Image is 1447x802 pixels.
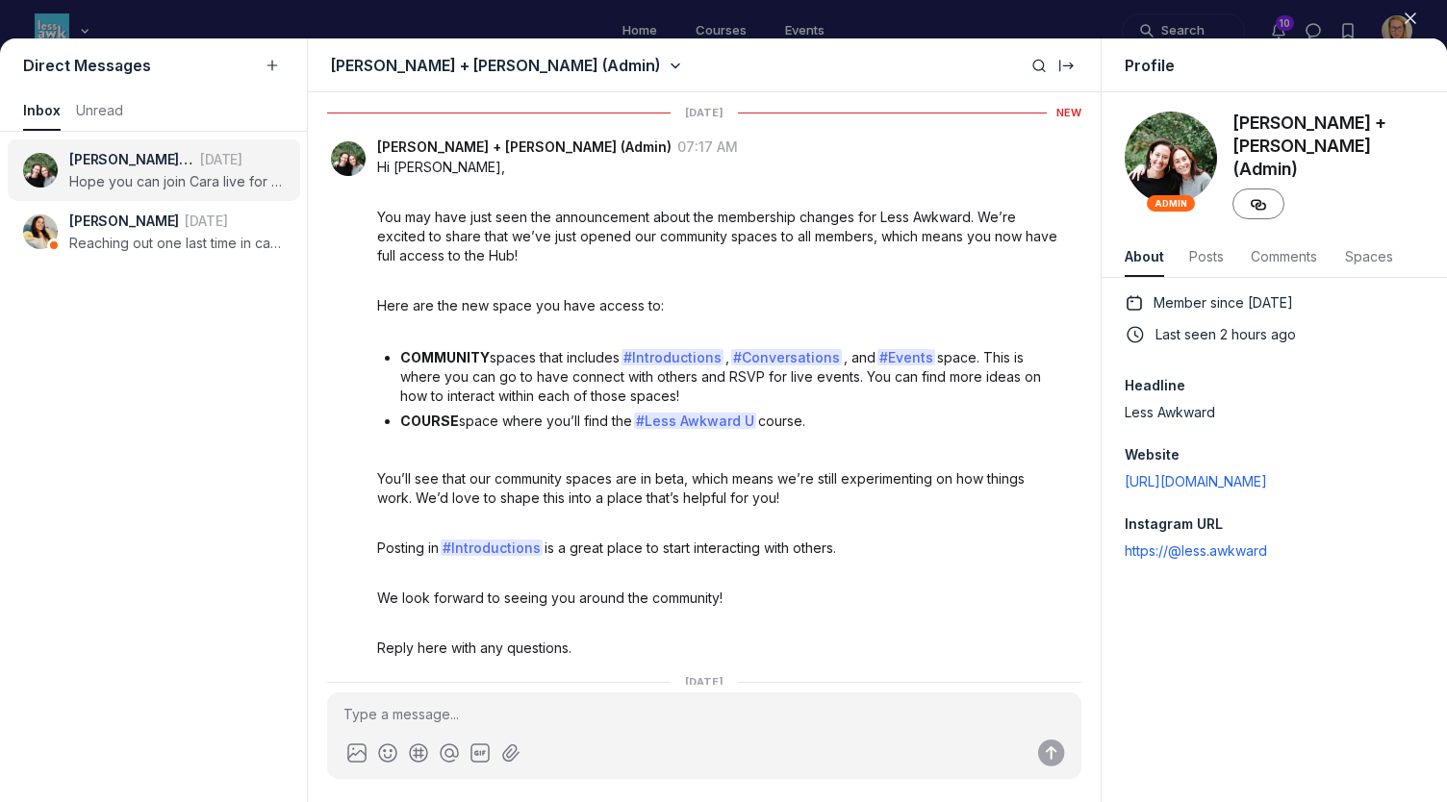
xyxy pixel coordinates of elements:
p: You may have just seen the announcement about the membership changes for Less Awkward. We’re exci... [377,208,1062,265]
p: Hope you can join Cara live for summer Office Hours [DATE]! RSVP here.And If you can’t join live,... [69,172,285,191]
button: Send message [1038,739,1065,766]
strong: COMMUNITY [400,349,490,365]
button: [PERSON_NAME] + [PERSON_NAME] (Admin)[DATE]Hope you can join Cara live for summer Office Hours [D... [8,139,300,200]
button: Posts [1187,238,1225,277]
p: You’ll see that our community spaces are in beta, which means we’re still experimenting on how th... [377,469,1062,508]
span: Less Awkward [1125,403,1215,422]
time: [DATE] [185,213,227,229]
span: Headline [1125,376,1185,395]
h2: Profile [1125,56,1175,75]
p: space where you’ll find the course. [400,412,1062,431]
button: Search messages [1028,54,1051,77]
span: #Introductions [622,349,723,365]
div: Admin [1147,195,1195,213]
span: #Conversations [731,349,842,365]
button: Attach files [497,739,524,766]
time: [DATE] [200,151,242,167]
button: Add image [374,739,401,766]
a: https://@less.awkward [1125,542,1267,559]
svg: Collapse the railbar [1058,58,1078,77]
button: Add image [343,739,370,766]
span: #Events [877,349,935,365]
span: Spaces [1343,247,1395,266]
button: Copy link to profile [1232,188,1284,219]
div: Unread [76,101,126,120]
span: Inbox [23,101,61,120]
button: Comments [1248,238,1320,277]
p: Hi [PERSON_NAME], [377,158,1062,177]
p: Reply here with any questions. [377,639,1062,658]
p: Last seen 2 hours ago [1155,325,1296,344]
span: About [1125,247,1164,266]
span: Posts [1187,247,1225,266]
button: Inbox [23,92,61,131]
button: Unread [76,92,126,131]
a: [URL][DOMAIN_NAME] [1125,473,1267,489]
h3: [PERSON_NAME] + [PERSON_NAME] (Admin) [1232,112,1424,181]
button: 07:17 AM [677,138,738,157]
strong: COURSE [400,413,459,429]
button: Collapse the railbar [1058,55,1078,78]
span: #Introductions [441,539,543,556]
span: New [1047,100,1081,126]
span: [DATE] [671,669,738,695]
span: [DATE] [671,100,738,126]
span: Direct Messages [23,56,151,75]
p: We look forward to seeing you around the community! [377,589,1062,608]
p: Posting in is a great place to start interacting with others. [377,539,1062,558]
span: Instagram URL [1125,514,1223,534]
button: [PERSON_NAME][DATE]Reaching out one last time in case you’re interested in joining our community ... [8,201,300,262]
button: Open Cara + Vanessa (Admin)'s profile [331,141,366,176]
p: [PERSON_NAME] + [PERSON_NAME] (Admin) [69,150,194,169]
button: Link to a post, event, lesson, or space [405,739,432,766]
button: [PERSON_NAME] + [PERSON_NAME] (Admin) [331,52,685,79]
button: [PERSON_NAME] + [PERSON_NAME] (Admin) [377,138,672,157]
button: New message [261,54,284,77]
span: Comments [1248,247,1320,266]
button: Add GIF [467,739,494,766]
button: Spaces [1343,238,1395,277]
p: spaces that includes , , and space. This is where you can go to have connect with others and RSVP... [400,348,1062,406]
span: #Less Awkward U [634,413,756,429]
span: Website [1125,445,1180,464]
button: About [1125,238,1164,277]
p: [PERSON_NAME] [69,212,179,231]
h1: [PERSON_NAME] + [PERSON_NAME] (Admin) [331,56,660,75]
p: Reaching out one last time in case you’re interested in joining our community beta group. We’re j... [69,234,285,253]
button: Add mention [436,739,463,766]
p: Member since [DATE] [1154,293,1293,313]
p: Here are the new space you have access to: [377,296,1062,315]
